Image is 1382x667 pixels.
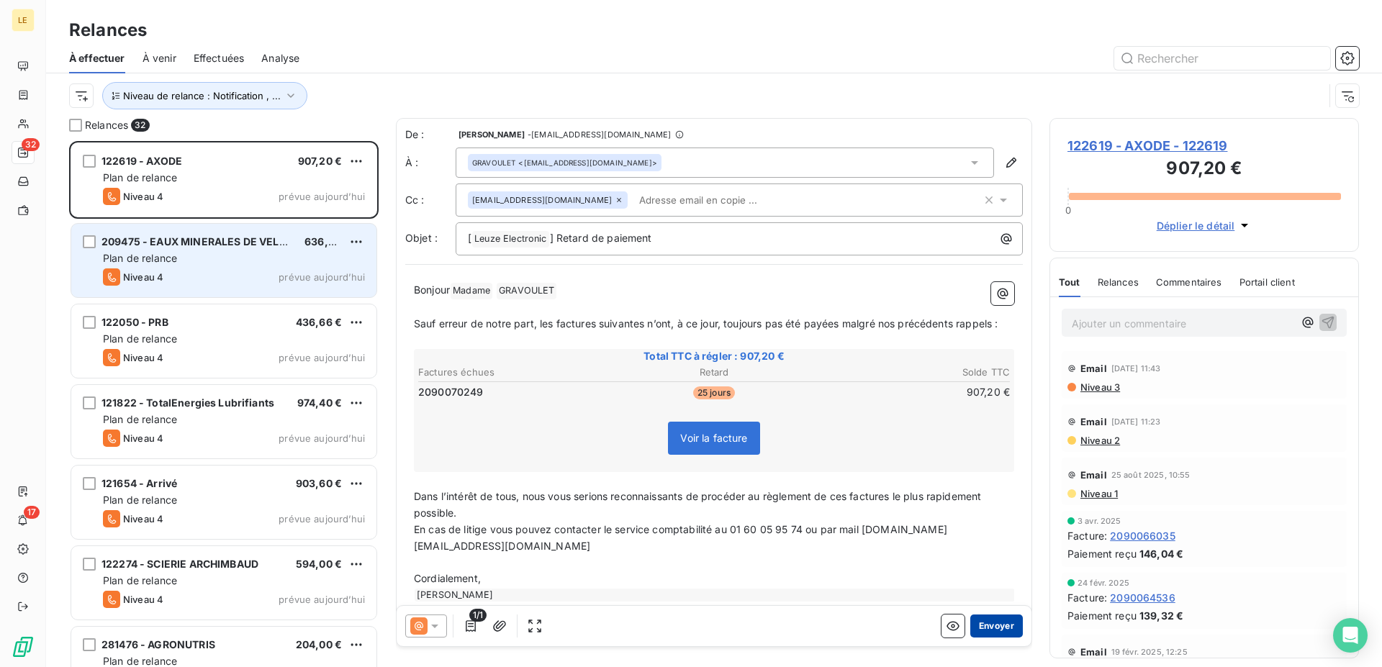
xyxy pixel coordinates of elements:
span: 2090066035 [1110,528,1175,543]
span: 204,00 € [296,638,342,650]
span: Bonjour [414,283,450,296]
span: 2090064536 [1110,590,1175,605]
span: [ [468,232,471,244]
span: Tout [1059,276,1080,288]
span: Facture : [1067,590,1107,605]
span: 19 févr. 2025, 12:25 [1111,648,1188,656]
span: Email [1080,416,1107,427]
span: [DATE] 11:43 [1111,364,1161,373]
span: À effectuer [69,51,125,65]
span: Total TTC à régler : 907,20 € [416,349,1012,363]
span: Facture : [1067,528,1107,543]
span: À venir [143,51,176,65]
span: Plan de relance [103,494,177,506]
span: Objet : [405,232,438,244]
span: Cordialement, [414,572,481,584]
span: [EMAIL_ADDRESS][DOMAIN_NAME] [472,196,612,204]
span: Plan de relance [103,252,177,264]
span: Email [1080,469,1107,481]
span: Relances [85,118,128,132]
label: À : [405,155,456,170]
span: 24 févr. 2025 [1078,578,1129,587]
div: LE [12,9,35,32]
span: Niveau 4 [123,191,163,202]
span: 121822 - TotalEnergies Lubrifiants [101,396,274,409]
span: prévue aujourd’hui [279,191,365,202]
span: 25 jours [693,386,735,399]
label: Cc : [405,193,456,207]
span: Paiement reçu [1067,608,1137,623]
span: 0 [1065,204,1071,216]
td: 907,20 € [814,384,1011,400]
button: Déplier le détail [1152,217,1257,234]
span: Déplier le détail [1157,218,1235,233]
span: 122050 - PRB [101,316,168,328]
span: 209475 - EAUX MINERALES DE VELLEMINFROY [101,235,339,248]
span: 122619 - AXODE - 122619 [1067,136,1341,155]
span: prévue aujourd’hui [279,352,365,363]
span: 903,60 € [296,477,342,489]
span: Niveau 4 [123,432,163,444]
span: 1/1 [469,609,487,622]
span: Analyse [261,51,299,65]
span: GRAVOULET [497,283,556,299]
span: Niveau 2 [1079,435,1120,446]
span: Niveau 1 [1079,488,1118,499]
span: Sauf erreur de notre part, les factures suivantes n’ont, à ce jour, toujours pas été payées malgr... [414,317,998,330]
span: 121654 - Arrivé [101,477,177,489]
span: Voir la facture [680,432,747,444]
span: prévue aujourd’hui [279,513,365,525]
span: Effectuées [194,51,245,65]
span: prévue aujourd’hui [279,271,365,283]
div: Open Intercom Messenger [1333,618,1368,653]
span: Email [1080,363,1107,374]
span: De : [405,127,456,142]
span: prévue aujourd’hui [279,432,365,444]
span: Plan de relance [103,574,177,586]
span: Niveau 4 [123,352,163,363]
span: 146,04 € [1139,546,1183,561]
div: <[EMAIL_ADDRESS][DOMAIN_NAME]> [472,158,657,168]
h3: 907,20 € [1067,155,1341,184]
button: Envoyer [970,614,1023,637]
span: Plan de relance [103,655,177,667]
span: Paiement reçu [1067,546,1137,561]
img: Logo LeanPay [12,635,35,658]
span: 281476 - AGRONUTRIS [101,638,215,650]
span: Niveau de relance : Notification , ... [123,90,281,101]
span: 139,32 € [1139,608,1183,623]
span: Madame [451,283,492,299]
span: Plan de relance [103,413,177,425]
span: 32 [22,138,40,151]
span: Niveau 4 [123,513,163,525]
span: Portail client [1239,276,1295,288]
span: 122274 - SCIERIE ARCHIMBAUD [101,558,258,570]
span: 122619 - AXODE [101,155,182,167]
span: 594,00 € [296,558,342,570]
h3: Relances [69,17,147,43]
span: [DATE] 11:23 [1111,417,1161,426]
span: Niveau 4 [123,271,163,283]
span: Plan de relance [103,332,177,345]
span: Niveau 3 [1079,381,1120,393]
th: Solde TTC [814,365,1011,380]
span: En cas de litige vous pouvez contacter le service comptabilité au 01 60 05 95 74 ou par mail [DOM... [414,523,947,552]
div: grid [69,141,379,667]
span: Email [1080,646,1107,658]
span: - [EMAIL_ADDRESS][DOMAIN_NAME] [528,130,671,139]
span: Dans l’intérêt de tous, nous vous serions reconnaissants de procéder au règlement de ces factures... [414,490,985,519]
span: 3 avr. 2025 [1078,517,1121,525]
span: [PERSON_NAME] [459,130,525,139]
span: 636,24 € [304,235,351,248]
span: 32 [131,119,149,132]
span: ] Retard de paiement [550,232,652,244]
span: Plan de relance [103,171,177,183]
input: Adresse email en copie ... [633,189,800,211]
span: 907,20 € [298,155,342,167]
span: 974,40 € [297,396,342,409]
span: Relances [1098,276,1139,288]
span: 25 août 2025, 10:55 [1111,471,1191,479]
button: Niveau de relance : Notification , ... [102,82,307,109]
th: Factures échues [417,365,614,380]
input: Rechercher [1114,47,1330,70]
